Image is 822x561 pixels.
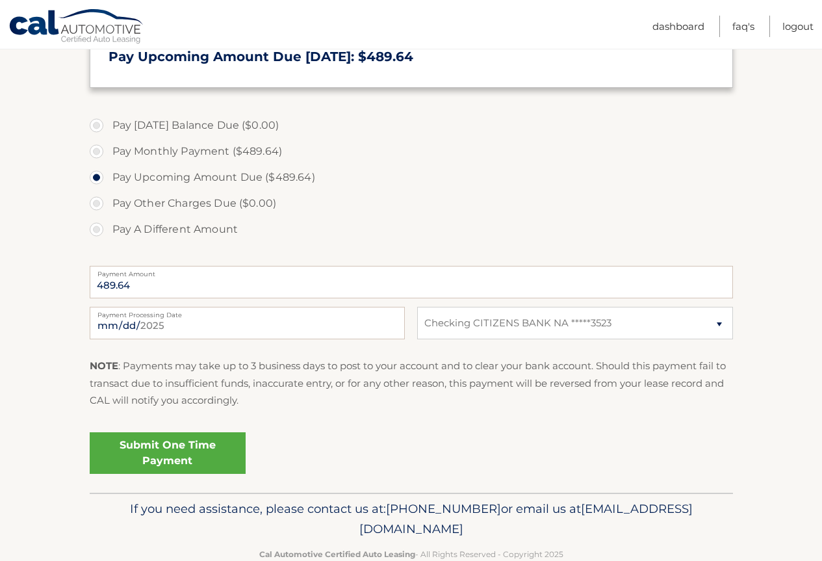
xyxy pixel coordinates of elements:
input: Payment Amount [90,266,733,298]
a: Cal Automotive [8,8,145,46]
label: Payment Processing Date [90,307,405,317]
a: Dashboard [652,16,704,37]
label: Pay [DATE] Balance Due ($0.00) [90,112,733,138]
h3: Pay Upcoming Amount Due [DATE]: $489.64 [109,49,714,65]
a: Submit One Time Payment [90,432,246,474]
label: Pay A Different Amount [90,216,733,242]
span: [PHONE_NUMBER] [386,501,501,516]
strong: NOTE [90,359,118,372]
strong: Cal Automotive Certified Auto Leasing [259,549,415,559]
a: Logout [782,16,814,37]
label: Pay Other Charges Due ($0.00) [90,190,733,216]
input: Payment Date [90,307,405,339]
p: - All Rights Reserved - Copyright 2025 [98,547,725,561]
p: If you need assistance, please contact us at: or email us at [98,499,725,540]
label: Payment Amount [90,266,733,276]
p: : Payments may take up to 3 business days to post to your account and to clear your bank account.... [90,358,733,409]
a: FAQ's [732,16,754,37]
label: Pay Upcoming Amount Due ($489.64) [90,164,733,190]
label: Pay Monthly Payment ($489.64) [90,138,733,164]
